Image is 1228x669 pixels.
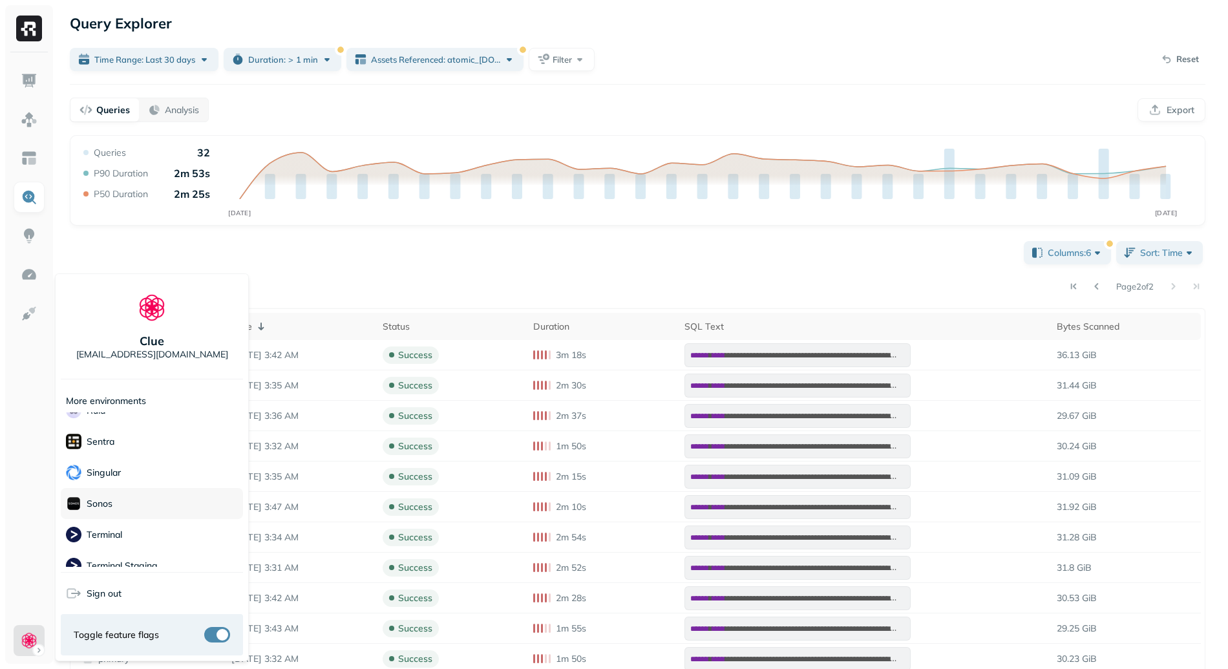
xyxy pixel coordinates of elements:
[140,334,164,348] p: Clue
[66,395,146,407] p: More environments
[74,629,159,641] span: Toggle feature flags
[87,498,112,510] p: Sonos
[87,560,158,572] p: Terminal Staging
[76,348,228,361] p: [EMAIL_ADDRESS][DOMAIN_NAME]
[87,588,122,600] span: Sign out
[66,434,81,449] img: Sentra
[66,558,81,573] img: Terminal Staging
[87,467,121,479] p: Singular
[87,436,114,448] p: Sentra
[136,292,167,323] img: Clue
[66,496,81,511] img: Sonos
[66,527,81,542] img: Terminal
[66,465,81,480] img: Singular
[87,529,122,541] p: Terminal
